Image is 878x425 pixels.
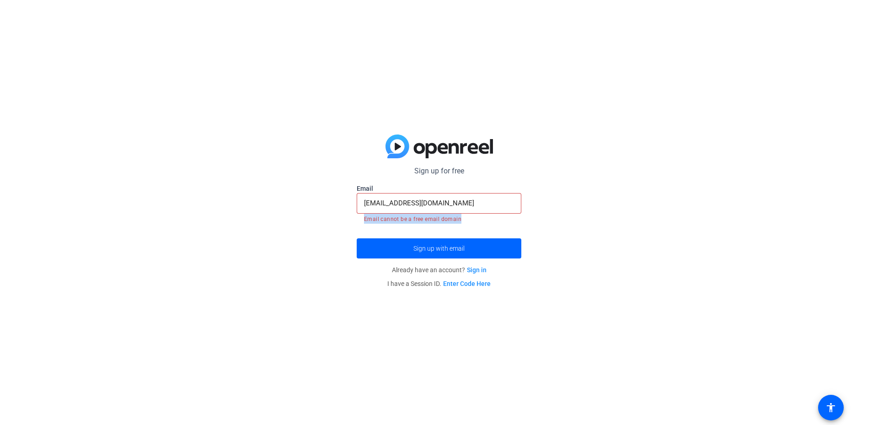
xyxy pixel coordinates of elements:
[364,214,514,224] mat-error: Email cannot be a free email domain
[467,266,487,274] a: Sign in
[357,238,521,258] button: Sign up with email
[825,402,836,413] mat-icon: accessibility
[387,280,491,287] span: I have a Session ID.
[443,280,491,287] a: Enter Code Here
[357,184,521,193] label: Email
[385,134,493,158] img: blue-gradient.svg
[392,266,487,274] span: Already have an account?
[357,166,521,177] p: Sign up for free
[364,198,514,209] input: Enter Email Address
